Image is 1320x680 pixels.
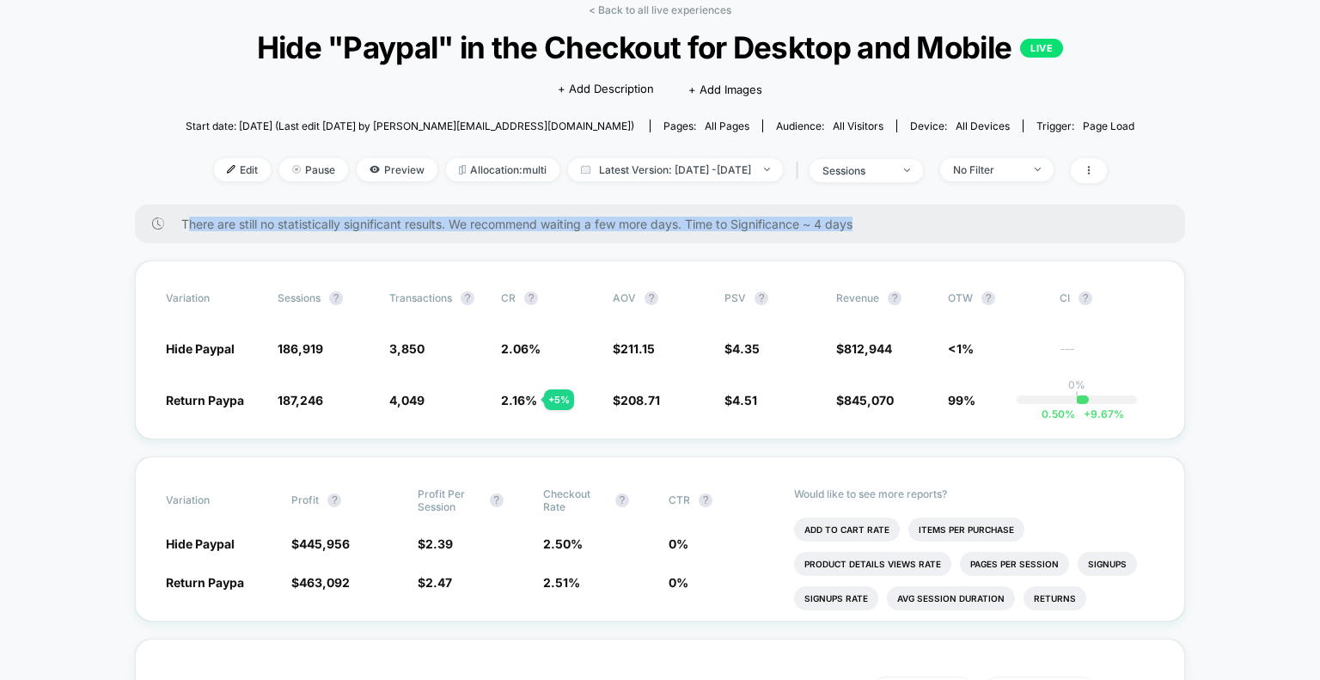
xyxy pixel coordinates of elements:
[888,291,901,305] button: ?
[1035,168,1041,171] img: end
[166,487,260,513] span: Variation
[981,291,995,305] button: ?
[501,291,516,304] span: CR
[613,291,636,304] span: AOV
[1075,391,1079,404] p: |
[1079,291,1092,305] button: ?
[833,119,883,132] span: All Visitors
[568,158,783,181] span: Latest Version: [DATE] - [DATE]
[776,119,883,132] div: Audience:
[794,518,900,542] li: Add To Cart Rate
[166,575,244,590] span: Return Paypa
[291,575,350,590] span: $
[1024,586,1086,610] li: Returns
[418,487,481,513] span: Profit Per Session
[292,165,301,174] img: end
[669,575,688,590] span: 0 %
[724,291,746,304] span: PSV
[669,493,690,506] span: CTR
[887,586,1015,610] li: Avg Session Duration
[299,536,350,551] span: 445,956
[418,575,452,590] span: $
[948,291,1042,305] span: OTW
[278,341,323,356] span: 186,919
[613,393,660,407] span: $
[490,493,504,507] button: ?
[543,536,583,551] span: 2.50 %
[501,393,537,407] span: 2.16 %
[543,575,580,590] span: 2.51 %
[166,341,235,356] span: Hide Paypal
[418,536,453,551] span: $
[291,536,350,551] span: $
[836,341,892,356] span: $
[425,575,452,590] span: 2.47
[1042,407,1075,420] span: 0.50 %
[389,393,425,407] span: 4,049
[688,83,762,96] span: + Add Images
[543,487,607,513] span: Checkout Rate
[1084,407,1091,420] span: +
[613,341,655,356] span: $
[1036,119,1134,132] div: Trigger:
[794,487,1154,500] p: Would like to see more reports?
[1068,378,1085,391] p: 0%
[181,217,1151,231] span: There are still no statistically significant results. We recommend waiting a few more days . Time...
[645,291,658,305] button: ?
[1020,39,1063,58] p: LIVE
[446,158,559,181] span: Allocation: multi
[699,493,712,507] button: ?
[896,119,1023,132] span: Device:
[956,119,1010,132] span: all devices
[186,119,634,132] span: Start date: [DATE] (Last edit [DATE] by [PERSON_NAME][EMAIL_ADDRESS][DOMAIN_NAME])
[1078,552,1137,576] li: Signups
[764,168,770,171] img: end
[291,493,319,506] span: Profit
[904,168,910,172] img: end
[615,493,629,507] button: ?
[329,291,343,305] button: ?
[705,119,749,132] span: all pages
[1075,407,1124,420] span: 9.67 %
[278,291,321,304] span: Sessions
[357,158,437,181] span: Preview
[501,341,541,356] span: 2.06 %
[459,165,466,175] img: rebalance
[953,163,1022,176] div: No Filter
[279,158,348,181] span: Pause
[836,291,879,304] span: Revenue
[663,119,749,132] div: Pages:
[822,164,891,177] div: sessions
[425,536,453,551] span: 2.39
[732,341,760,356] span: 4.35
[461,291,474,305] button: ?
[581,165,590,174] img: calendar
[620,341,655,356] span: 211.15
[794,586,878,610] li: Signups Rate
[227,165,235,174] img: edit
[389,291,452,304] span: Transactions
[589,3,731,16] a: < Back to all live experiences
[794,552,951,576] li: Product Details Views Rate
[166,393,244,407] span: Return Paypa
[1083,119,1134,132] span: Page Load
[836,393,894,407] span: $
[233,29,1086,65] span: Hide "Paypal" in the Checkout for Desktop and Mobile
[948,393,975,407] span: 99%
[791,158,810,183] span: |
[214,158,271,181] span: Edit
[724,341,760,356] span: $
[908,518,1024,542] li: Items Per Purchase
[844,393,894,407] span: 845,070
[844,341,892,356] span: 812,944
[327,493,341,507] button: ?
[732,393,757,407] span: 4.51
[558,81,654,98] span: + Add Description
[544,389,574,410] div: + 5 %
[669,536,688,551] span: 0 %
[389,341,425,356] span: 3,850
[948,341,974,356] span: <1%
[960,552,1069,576] li: Pages Per Session
[755,291,768,305] button: ?
[166,291,260,305] span: Variation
